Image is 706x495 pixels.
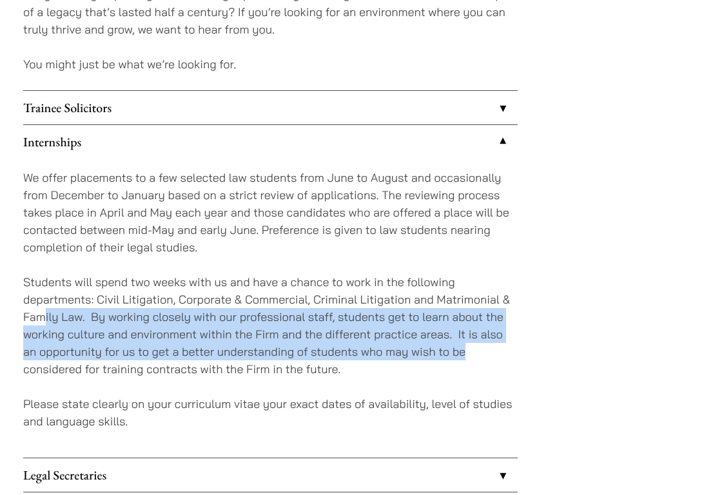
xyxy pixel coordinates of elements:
div: Internships [23,159,518,458]
p: Students will spend two weeks with us and have a chance to work in the following departments: Civ... [23,273,518,378]
p: We offer placements to a few selected law students from June to August and occasionally from Dece... [23,169,518,256]
a: Trainee Solicitors [23,91,518,124]
p: You might just be what we’re looking for. [23,55,518,73]
p: Please state clearly on your curriculum vitae your exact dates of availability, level of studies ... [23,395,518,430]
a: Internships [23,125,518,159]
a: Legal Secretaries [23,458,518,492]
